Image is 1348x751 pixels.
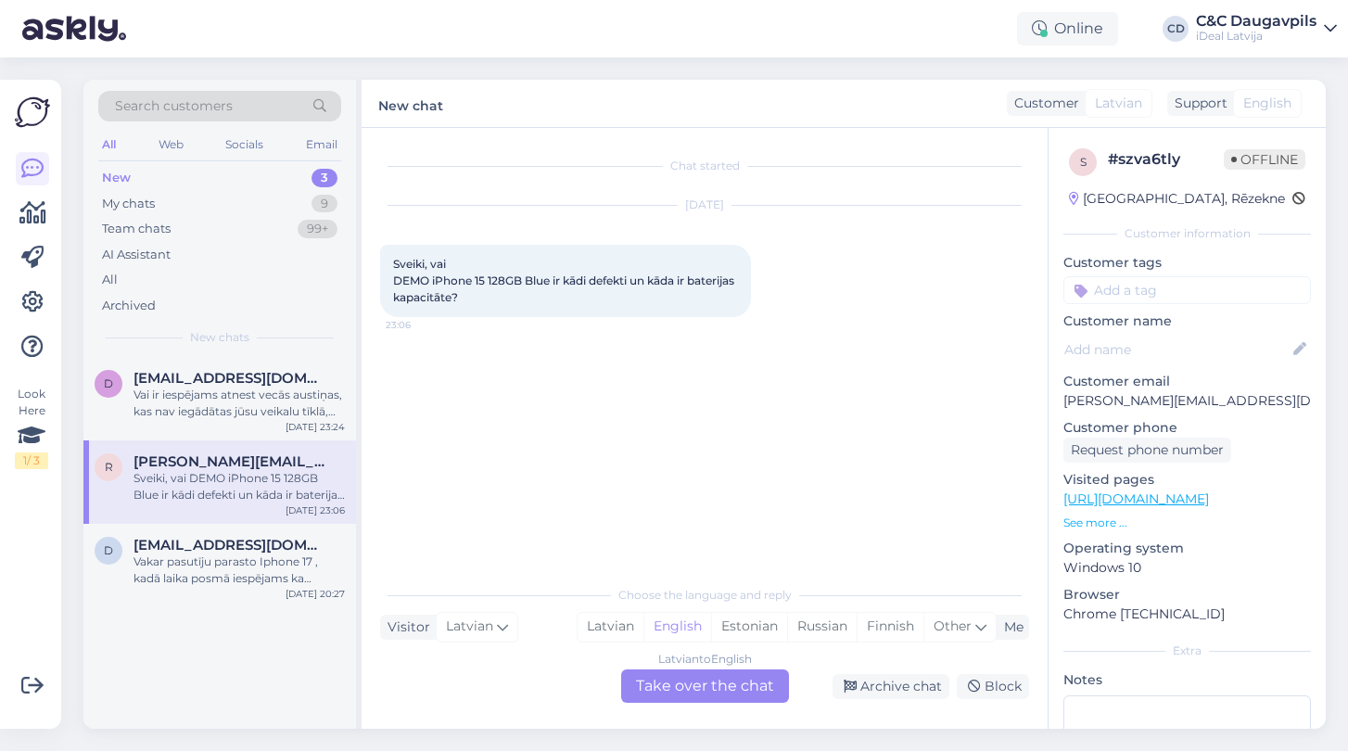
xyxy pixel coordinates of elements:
span: Offline [1224,149,1305,170]
label: New chat [378,91,443,116]
p: Customer name [1063,312,1311,331]
p: Notes [1063,670,1311,690]
p: Browser [1063,585,1311,605]
div: Block [957,674,1029,699]
div: [DATE] 23:06 [286,503,345,517]
div: 3 [312,169,337,187]
span: Sveiki, vai DEMO iPhone 15 128GB Blue ir kādi defekti un kāda ir baterijas kapacitāte? [393,257,737,304]
span: Latvian [1095,94,1142,113]
div: All [102,271,118,289]
div: Take over the chat [621,669,789,703]
div: 99+ [298,220,337,238]
div: Vai ir iespējams atnest vecās austiņas, kas nav iegādātas jūsu veikalu tīklā, un saņemt nelielu a... [134,387,345,420]
div: [DATE] 20:27 [286,587,345,601]
div: iDeal Latvija [1196,29,1316,44]
span: d [104,543,113,557]
div: AI Assistant [102,246,171,264]
span: r.jastrzemskis@gmail.com [134,453,326,470]
div: # szva6tly [1108,148,1224,171]
input: Add a tag [1063,276,1311,304]
div: Estonian [711,613,787,641]
div: Team chats [102,220,171,238]
span: New chats [190,329,249,346]
span: Other [934,617,972,634]
div: Customer information [1063,225,1311,242]
div: New [102,169,131,187]
div: Russian [787,613,857,641]
img: Askly Logo [15,95,50,130]
div: Sveiki, vai DEMO iPhone 15 128GB Blue ir kādi defekti un kāda ir baterijas kapacitāte? [134,470,345,503]
div: Socials [222,133,267,157]
span: dasa240203@gmail.com [134,370,326,387]
a: [URL][DOMAIN_NAME] [1063,490,1209,507]
p: See more ... [1063,515,1311,531]
div: Support [1167,94,1227,113]
div: Latvian [578,613,643,641]
p: Customer phone [1063,418,1311,438]
div: Look Here [15,386,48,469]
div: Web [155,133,187,157]
div: 1 / 3 [15,452,48,469]
p: Windows 10 [1063,558,1311,578]
span: d [104,376,113,390]
input: Add name [1064,339,1290,360]
div: All [98,133,120,157]
p: Chrome [TECHNICAL_ID] [1063,605,1311,624]
div: Chat started [380,158,1029,174]
div: C&C Daugavpils [1196,14,1316,29]
div: Me [997,617,1024,637]
div: [GEOGRAPHIC_DATA], Rēzekne [1069,189,1285,209]
p: [PERSON_NAME][EMAIL_ADDRESS][DOMAIN_NAME] [1063,391,1311,411]
div: Latvian to English [658,651,752,668]
span: s [1080,155,1087,169]
p: Operating system [1063,539,1311,558]
div: Archive chat [833,674,949,699]
div: CD [1163,16,1189,42]
div: Request phone number [1063,438,1231,463]
div: Extra [1063,643,1311,659]
div: Visitor [380,617,430,637]
div: Choose the language and reply [380,587,1029,604]
span: r [105,460,113,474]
span: English [1243,94,1291,113]
div: My chats [102,195,155,213]
div: [DATE] 23:24 [286,420,345,434]
div: Customer [1007,94,1079,113]
a: C&C DaugavpilsiDeal Latvija [1196,14,1337,44]
div: Vakar pasutīju parasto Iphone 17 , kadā laika posmā iespējams ka telefona var but? [134,554,345,587]
p: Visited pages [1063,470,1311,490]
div: [DATE] [380,197,1029,213]
span: danielvolchok2003@gmail.com [134,537,326,554]
div: Email [302,133,341,157]
p: Customer email [1063,372,1311,391]
span: Search customers [115,96,233,116]
p: Customer tags [1063,253,1311,273]
div: Finnish [857,613,923,641]
span: Latvian [446,617,493,637]
div: English [643,613,711,641]
div: Online [1017,12,1118,45]
span: 23:06 [386,318,455,332]
div: 9 [312,195,337,213]
div: Archived [102,297,156,315]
